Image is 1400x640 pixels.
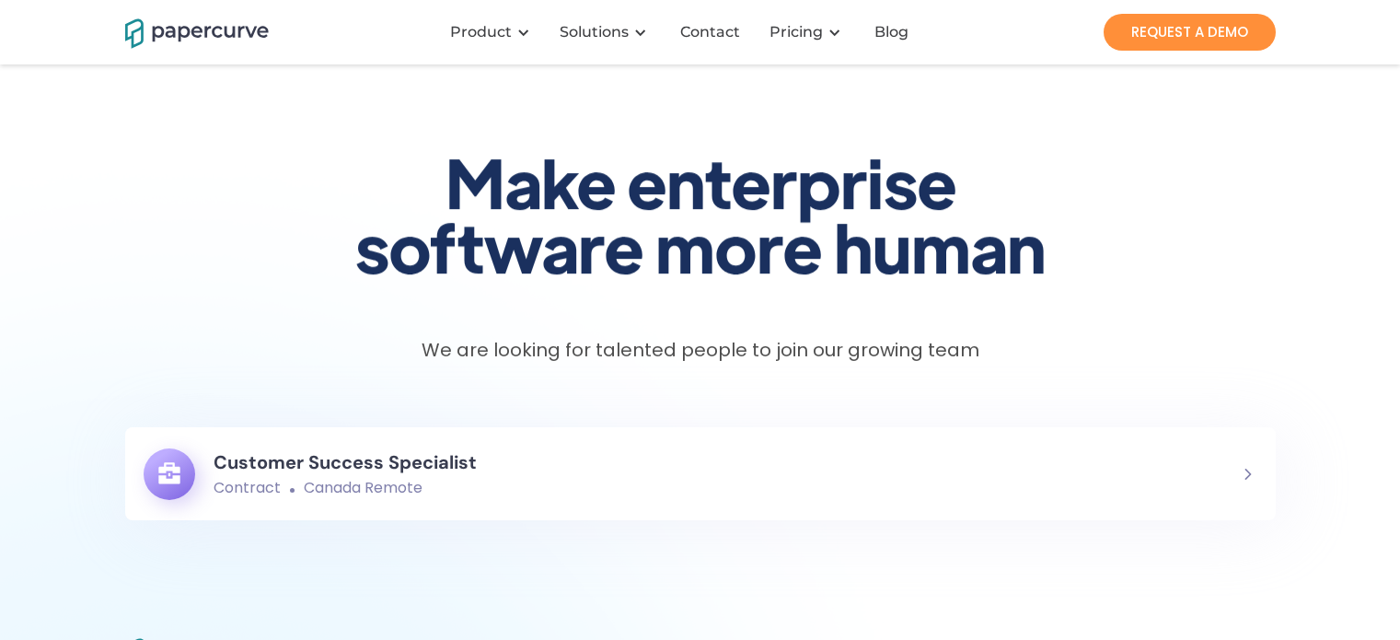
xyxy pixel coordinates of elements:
div: Pricing [758,5,860,60]
a: Blog [860,23,927,41]
div: Blog [874,23,908,41]
a: REQUEST A DEMO [1104,14,1276,51]
div: Solutions [549,5,665,60]
a: Contact [665,23,758,41]
a: Pricing [769,23,823,41]
h1: Make enterprise software more human [332,149,1069,278]
a: home [125,16,245,48]
div: Product [450,23,512,41]
div: Contract [214,479,281,497]
h6: Customer Success Specialist [214,446,477,479]
a: Customer Success SpecialistContractCanada Remote [125,427,1276,520]
div: Canada Remote [304,479,422,497]
div: Contact [680,23,740,41]
div: Product [439,5,549,60]
p: We are looking for talented people to join our growing team [369,334,1032,375]
div: Solutions [560,23,629,41]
